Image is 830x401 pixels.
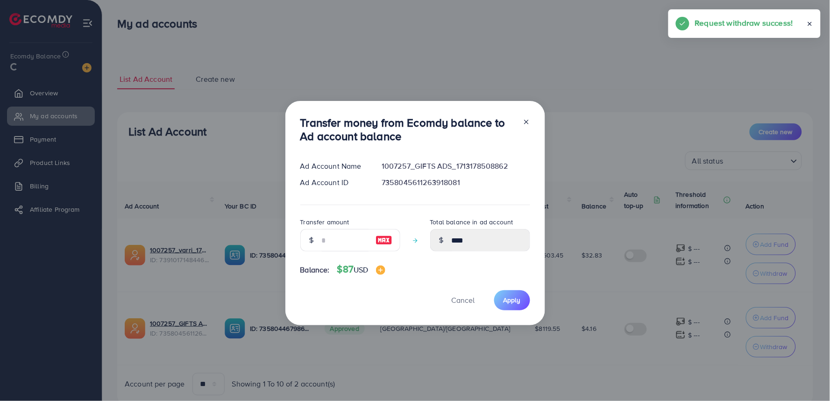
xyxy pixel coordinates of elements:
div: 7358045611263918081 [374,177,537,188]
h4: $87 [337,264,385,275]
h5: Request withdraw success! [695,17,793,29]
span: USD [354,265,368,275]
span: Apply [504,295,521,305]
label: Total balance in ad account [430,217,513,227]
div: Ad Account ID [293,177,375,188]
button: Apply [494,290,530,310]
button: Cancel [440,290,487,310]
span: Cancel [452,295,475,305]
div: 1007257_GIFTS ADS_1713178508862 [374,161,537,172]
div: Ad Account Name [293,161,375,172]
label: Transfer amount [300,217,349,227]
span: Balance: [300,265,330,275]
img: image [376,235,392,246]
iframe: Chat [790,359,823,394]
h3: Transfer money from Ecomdy balance to Ad account balance [300,116,515,143]
img: image [376,265,385,275]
